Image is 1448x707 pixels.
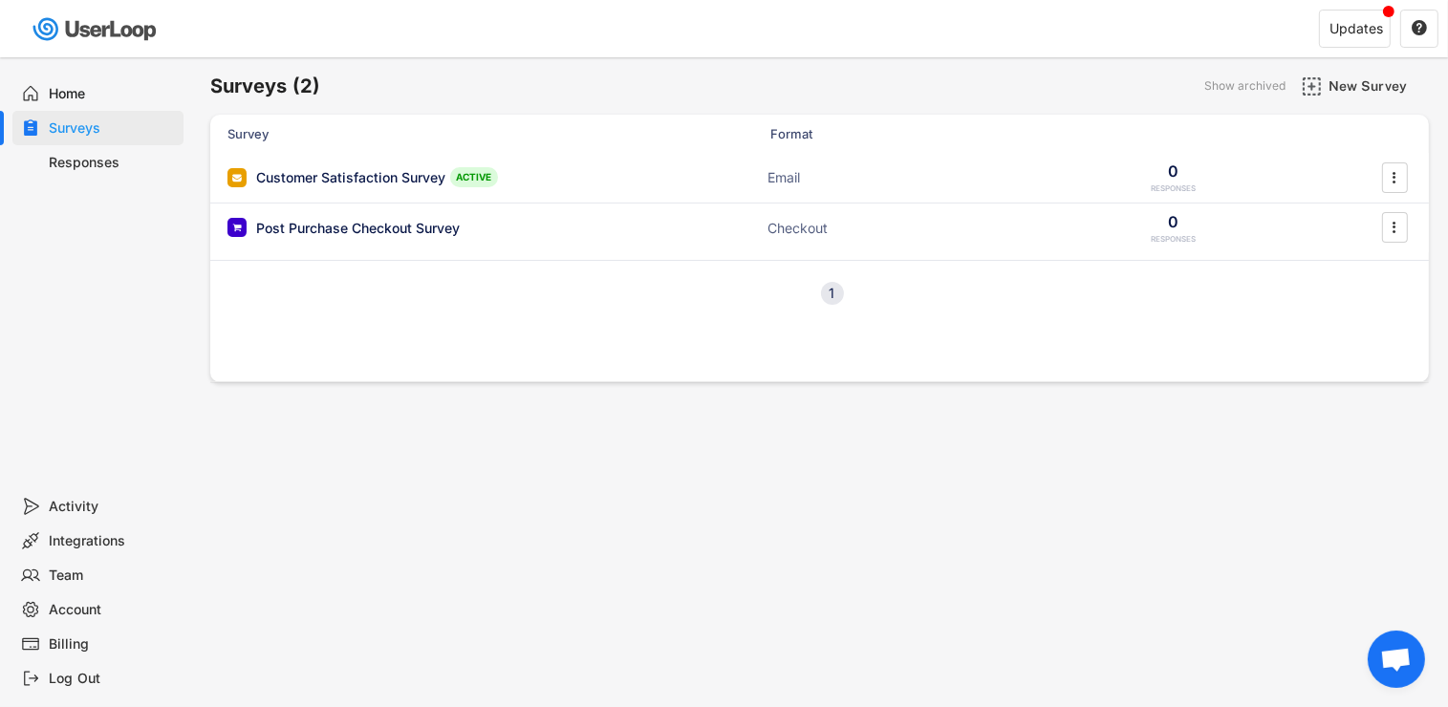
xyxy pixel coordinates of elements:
div: Activity [50,498,176,516]
div: New Survey [1329,77,1424,95]
div: Ouvrir le chat [1368,631,1425,688]
img: AddMajor.svg [1302,76,1322,96]
div: Log Out [50,670,176,688]
img: userloop-logo-01.svg [29,10,163,49]
text:  [1394,218,1397,238]
div: Checkout [767,219,959,238]
div: Home [50,85,176,103]
div: 0 [1168,211,1178,232]
div: Format [770,125,962,142]
h6: Surveys (2) [210,74,320,99]
text:  [1412,19,1427,36]
button:  [1411,20,1428,37]
div: RESPONSES [1151,183,1196,194]
div: Billing [50,635,176,653]
button:  [1385,213,1404,242]
div: Post Purchase Checkout Survey [256,219,460,238]
div: 0 [1168,161,1178,182]
div: ACTIVE [450,167,498,187]
div: Account [50,601,176,619]
div: Updates [1329,22,1383,35]
div: Survey [227,125,610,142]
div: Show archived [1204,80,1286,92]
div: RESPONSES [1151,234,1196,245]
div: Responses [50,154,176,172]
div: Email [767,168,959,187]
div: Integrations [50,532,176,550]
div: 1 [821,287,844,300]
text:  [1394,167,1397,187]
div: Customer Satisfaction Survey [256,168,445,187]
div: Surveys [50,119,176,138]
div: Team [50,567,176,585]
button:  [1385,163,1404,192]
